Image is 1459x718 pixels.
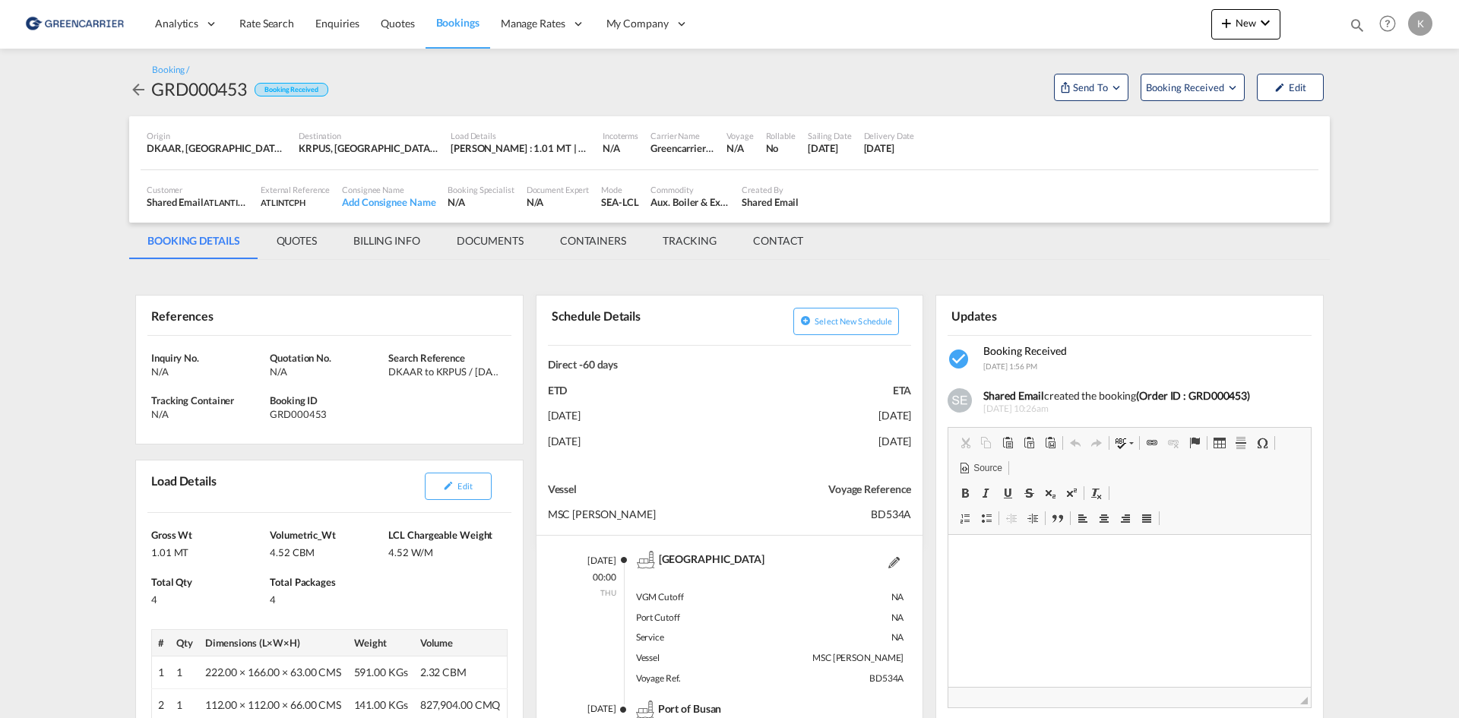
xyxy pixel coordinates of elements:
[650,141,714,155] div: Greencarrier Consolidators
[147,141,286,155] div: DKAAR, Aarhus, Denmark, Northern Europe, Europe
[808,130,852,141] div: Sailing Date
[388,529,492,541] span: LCL Chargeable Weight
[129,223,821,259] md-pagination-wrapper: Use the left and right arrow keys to navigate between tabs
[270,576,336,588] span: Total Packages
[793,308,899,335] button: icon-plus-circleSelect new schedule
[1022,508,1043,528] a: Increase Indent
[414,630,507,656] th: Volume
[258,223,335,259] md-tab-item: QUOTES
[23,7,125,41] img: b0b18ec08afe11efb1d4932555f5f09d.png
[1115,508,1136,528] a: Align Right
[151,394,234,406] span: Tracking Container
[1375,11,1408,38] div: Help
[152,64,189,77] div: Booking /
[1072,508,1093,528] a: Align Left
[270,589,385,606] div: 4
[147,467,223,506] div: Load Details
[420,698,501,711] span: 827,904.00 CMQ
[342,195,435,209] div: Add Consignee Name
[948,347,972,372] md-icon: icon-checkbox-marked-circle
[205,666,341,678] span: 222.00 × 166.00 × 63.00 CMS
[766,130,796,141] div: Rollable
[864,130,915,141] div: Delivery Date
[448,195,514,209] div: N/A
[603,141,620,155] div: N/A
[1141,74,1245,101] button: Open demo menu
[583,358,618,371] span: 60 days
[527,184,590,195] div: Document Expert
[948,388,972,413] img: awAAAAZJREFUAwCT8mq1i85GtAAAAABJRU5ErkJggg==
[388,542,503,559] div: 4.52 W/M
[864,141,915,155] div: 3 Nov 2025
[270,394,318,406] span: Booking ID
[147,195,248,209] div: Shared Email
[335,223,438,259] md-tab-item: BILLING INFO
[1018,433,1040,453] a: Paste as plain text (Ctrl+Shift+V)
[354,666,408,678] span: 591.00 KGs
[1209,433,1230,453] a: Table
[261,198,305,207] span: ATLINTCPH
[548,482,729,497] p: Vessel
[770,587,904,608] div: NA
[1408,11,1432,36] div: K
[388,352,464,364] span: Search Reference
[766,141,796,155] div: No
[636,669,770,689] div: Voyage Ref.
[1163,433,1184,453] a: Unlink
[1093,508,1115,528] a: Center
[563,555,616,568] p: [DATE]
[129,223,258,259] md-tab-item: BOOKING DETAILS
[1274,82,1285,93] md-icon: icon-pencil
[436,16,479,29] span: Bookings
[448,184,514,195] div: Booking Specialist
[443,480,454,491] md-icon: icon-pencil
[603,130,638,141] div: Incoterms
[636,608,770,628] div: Port Cutoff
[983,403,1300,416] span: [DATE] 10:26am
[381,17,414,30] span: Quotes
[420,666,467,678] span: 2.32 CBM
[1256,14,1274,32] md-icon: icon-chevron-down
[650,130,714,141] div: Carrier Name
[548,507,729,522] p: MSC [PERSON_NAME]
[170,630,199,656] th: Qty
[129,81,147,99] md-icon: icon-arrow-left
[563,587,616,598] p: THU
[1252,433,1273,453] a: Insert Special Character
[548,434,729,449] p: [DATE]
[425,473,492,500] button: icon-pencilEdit
[438,223,542,259] md-tab-item: DOCUMENTS
[611,551,629,569] md-icon: icon-flickr-after
[650,184,729,195] div: Commodity
[1146,80,1226,95] span: Booking Received
[170,656,199,689] td: 1
[1217,14,1236,32] md-icon: icon-plus 400-fg
[976,433,997,453] a: Copy (Ctrl+C)
[1018,483,1040,503] a: Strikethrough
[636,628,770,648] div: Service
[451,130,590,141] div: Load Details
[255,83,328,97] div: Booking Received
[601,184,638,195] div: Mode
[457,481,472,491] span: Edit
[129,77,151,101] div: icon-arrow-left
[659,552,764,565] span: Aarhus
[1071,80,1109,95] span: Send To
[151,529,192,541] span: Gross Wt
[997,483,1018,503] a: Underline (Ctrl+U)
[501,16,565,31] span: Manage Rates
[299,141,438,155] div: KRPUS, Busan, Korea, Republic of, Greater China & Far East Asia, Asia Pacific
[342,184,435,195] div: Consignee Name
[1047,508,1068,528] a: Block Quote
[239,17,294,30] span: Rate Search
[948,302,1126,328] div: Updates
[726,141,753,155] div: N/A
[948,535,1311,687] iframe: Editor, editor2
[1001,508,1022,528] a: Decrease Indent
[315,17,359,30] span: Enquiries
[563,571,616,584] p: 00:00
[270,542,385,559] div: 4.52 CBM
[1349,17,1366,33] md-icon: icon-magnify
[204,196,347,208] span: ATLANTIC INTEGRATED FREIGHT APS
